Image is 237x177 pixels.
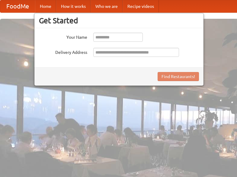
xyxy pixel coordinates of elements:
[39,48,87,55] label: Delivery Address
[91,0,123,12] a: Who we are
[56,0,91,12] a: How it works
[39,16,199,25] h3: Get Started
[0,0,35,12] a: FoodMe
[123,0,159,12] a: Recipe videos
[158,72,199,81] button: Find Restaurants!
[35,0,56,12] a: Home
[39,33,87,40] label: Your Name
